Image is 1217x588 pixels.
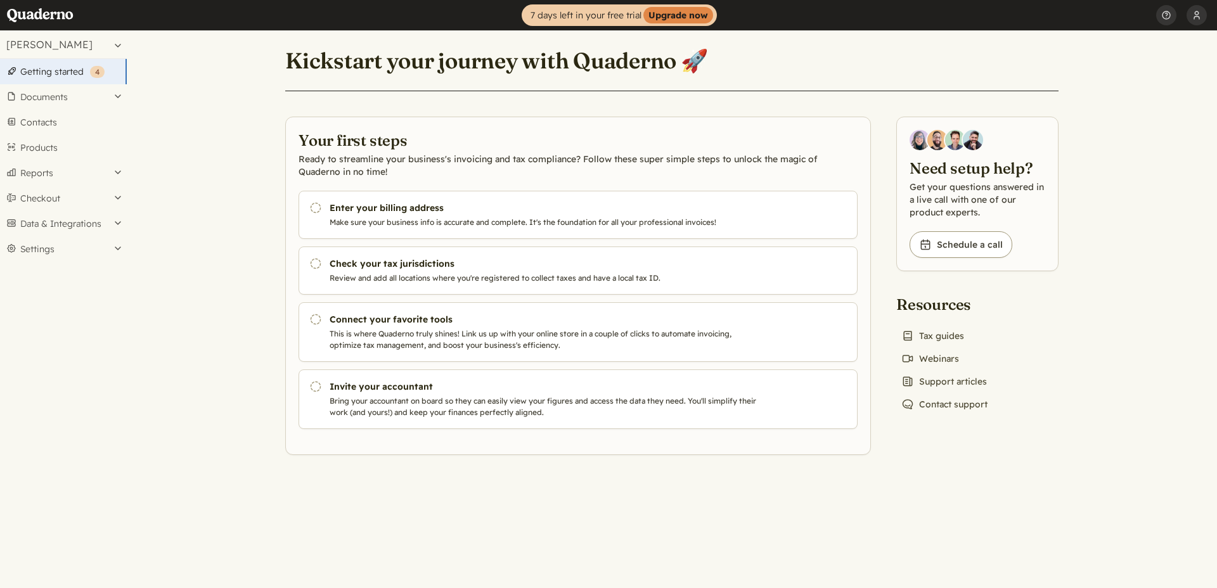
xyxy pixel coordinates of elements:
img: Ivo Oltmans, Business Developer at Quaderno [945,130,965,150]
a: Enter your billing address Make sure your business info is accurate and complete. It's the founda... [299,191,858,239]
p: Get your questions answered in a live call with one of our product experts. [910,181,1045,219]
a: Schedule a call [910,231,1012,258]
a: Connect your favorite tools This is where Quaderno truly shines! Link us up with your online stor... [299,302,858,362]
p: This is where Quaderno truly shines! Link us up with your online store in a couple of clicks to a... [330,328,762,351]
h1: Kickstart your journey with Quaderno 🚀 [285,47,708,75]
p: Review and add all locations where you're registered to collect taxes and have a local tax ID. [330,272,762,284]
h3: Check your tax jurisdictions [330,257,762,270]
img: Jairo Fumero, Account Executive at Quaderno [927,130,948,150]
h3: Invite your accountant [330,380,762,393]
a: Check your tax jurisdictions Review and add all locations where you're registered to collect taxe... [299,246,858,295]
a: Invite your accountant Bring your accountant on board so they can easily view your figures and ac... [299,369,858,429]
a: Tax guides [896,327,969,345]
span: 4 [95,67,100,77]
h3: Connect your favorite tools [330,313,762,326]
img: Diana Carrasco, Account Executive at Quaderno [910,130,930,150]
p: Bring your accountant on board so they can easily view your figures and access the data they need... [330,395,762,418]
h2: Need setup help? [910,158,1045,178]
a: Contact support [896,395,993,413]
h2: Your first steps [299,130,858,150]
p: Ready to streamline your business's invoicing and tax compliance? Follow these super simple steps... [299,153,858,178]
p: Make sure your business info is accurate and complete. It's the foundation for all your professio... [330,217,762,228]
h2: Resources [896,294,993,314]
h3: Enter your billing address [330,201,762,214]
a: Webinars [896,350,964,367]
img: Javier Rubio, DevRel at Quaderno [963,130,983,150]
strong: Upgrade now [643,7,713,23]
a: 7 days left in your free trialUpgrade now [522,4,717,26]
a: Support articles [896,373,992,390]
